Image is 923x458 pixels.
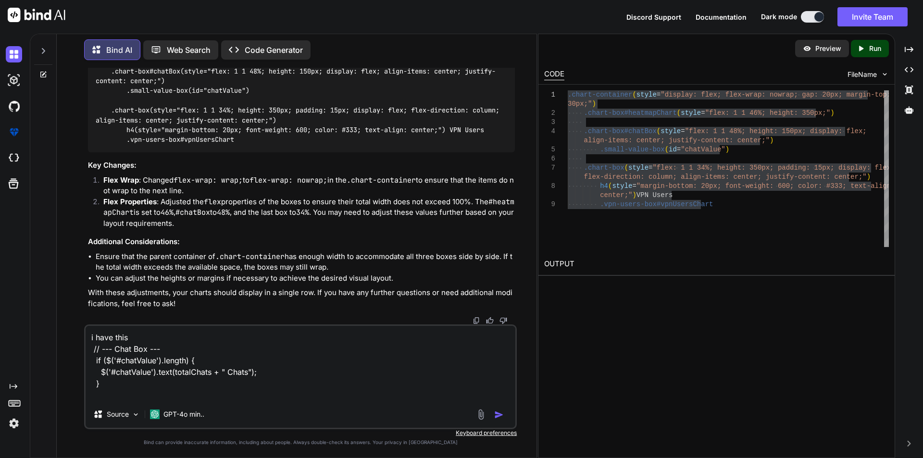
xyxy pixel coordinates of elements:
span: = [656,91,660,99]
h3: Key Changes: [88,160,515,171]
p: Source [107,409,129,419]
span: style [636,91,656,99]
span: ) [632,191,636,199]
span: flex-direction: column; align-items: center; justi [584,173,786,181]
div: 5 [544,145,555,154]
li: : Adjusted the properties of the boxes to ensure their total width does not exceed 100%. The is s... [96,197,515,229]
span: fy-content: center;" [786,173,866,181]
span: "flex: 1 1 46%; height: 350px;" [705,109,830,117]
p: Keyboard preferences [84,429,517,437]
img: preview [803,44,811,53]
div: 7 [544,163,555,173]
span: ) [770,136,773,144]
img: Bind AI [8,8,65,22]
div: 8 [544,182,555,191]
p: Web Search [167,44,211,56]
code: 48% [217,208,230,217]
span: .chart-box#chatBox [584,127,656,135]
code: flex-wrap: nowrap; [249,175,327,185]
code: .chart-container [347,175,416,185]
span: ) [830,109,834,117]
img: premium [6,124,22,140]
span: = [677,146,681,153]
span: .chart-box#heatmapChart [584,109,676,117]
div: 6 [544,154,555,163]
span: 30px;" [568,100,592,108]
span: "flex: 1 1 34%; height: 350px; padding: 15px; disp [652,164,854,172]
span: Dark mode [761,12,797,22]
img: copy [473,317,480,324]
p: GPT-4o min.. [163,409,204,419]
p: Code Generator [245,44,303,56]
div: 9 [544,200,555,209]
span: h4 [600,182,608,190]
button: Documentation [696,12,747,22]
li: You can adjust the heights or margins if necessary to achieve the desired visual layout. [96,273,515,284]
code: flex-wrap: wrap; [174,175,243,185]
div: 2 [544,109,555,118]
span: ) [592,100,596,108]
div: 4 [544,127,555,136]
code: .chart-container [215,252,285,261]
strong: Flex Wrap [103,175,139,185]
span: "flex: 1 1 48%; height: 150px; display: flex; [685,127,866,135]
div: 1 [544,90,555,99]
h2: OUTPUT [538,253,895,275]
span: ( [632,91,636,99]
span: "margin-bottom: 20px; font-weight: 600; color: #33 [636,182,838,190]
span: id [669,146,677,153]
span: VPN Users [636,191,673,199]
span: Documentation [696,13,747,21]
span: = [681,127,685,135]
img: icon [494,410,504,420]
img: cloudideIcon [6,150,22,166]
span: Discord Support [626,13,681,21]
span: .vpn-users-box#vpnUsersChart [600,200,713,208]
span: ( [624,164,628,172]
span: = [632,182,636,190]
div: CODE [544,69,564,80]
span: in-top: [862,91,891,99]
span: "display: flex; flex-wrap: nowrap; gap: 20px; marg [661,91,862,99]
li: : Changed to in the to ensure that the items do not wrap to the next line. [96,175,515,197]
span: align-items: center; justify-content: center;" [584,136,769,144]
span: = [649,164,652,172]
span: style [628,164,649,172]
span: ( [664,146,668,153]
img: like [486,317,494,324]
img: GPT-4o mini [150,409,160,419]
strong: Flex Properties [103,197,157,206]
span: style [661,127,681,135]
div: 3 [544,118,555,127]
p: Run [869,44,881,53]
img: attachment [475,409,486,420]
p: Bind can provide inaccurate information, including about people. Always double-check its answers.... [84,439,517,446]
p: With these adjustments, your charts should display in a single row. If you have any further quest... [88,287,515,309]
img: chevron down [881,70,889,78]
span: ) [725,146,729,153]
code: #chatBox [175,208,210,217]
img: Pick Models [132,410,140,419]
span: style [681,109,701,117]
code: 46% [161,208,174,217]
p: Preview [815,44,841,53]
code: .chart-container(style="display: flex; flex-wrap: nowrap; gap: 20px; margin-top: 30px;") .chart-b... [96,37,503,145]
span: .chart-box [584,164,624,172]
span: ( [608,182,612,190]
span: .chart-container [568,91,632,99]
img: settings [6,415,22,432]
img: dislike [499,317,507,324]
img: darkAi-studio [6,72,22,88]
span: ) [866,173,870,181]
span: ( [676,109,680,117]
img: darkChat [6,46,22,62]
span: style [612,182,632,190]
span: = [701,109,705,117]
span: FileName [848,70,877,79]
button: Discord Support [626,12,681,22]
span: center;" [600,191,632,199]
button: Invite Team [837,7,908,26]
textarea: i have this // --- Chat Box --- if ($('#chatValue').length) { $('#chatValue').text(totalChats + "... [86,326,515,401]
span: lay: flex; [854,164,895,172]
span: .small-value-box [600,146,664,153]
